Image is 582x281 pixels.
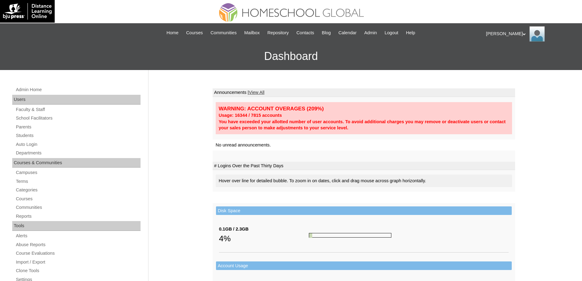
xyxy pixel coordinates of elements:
[213,88,515,97] td: Announcements |
[219,105,509,112] div: WARNING: ACCOUNT OVERAGES (209%)
[339,29,357,36] span: Calendar
[406,29,415,36] span: Help
[319,29,334,36] a: Blog
[364,29,377,36] span: Admin
[15,267,141,275] a: Clone Tools
[322,29,331,36] span: Blog
[403,29,418,36] a: Help
[244,29,260,36] span: Mailbox
[15,123,141,131] a: Parents
[216,206,512,215] td: Disk Space
[293,29,317,36] a: Contacts
[361,29,380,36] a: Admin
[167,29,178,36] span: Home
[15,250,141,257] a: Course Evaluations
[163,29,181,36] a: Home
[216,261,512,270] td: Account Usage
[15,241,141,249] a: Abuse Reports
[15,213,141,220] a: Reports
[264,29,292,36] a: Repository
[15,232,141,240] a: Alerts
[3,43,579,70] h3: Dashboard
[335,29,360,36] a: Calendar
[213,139,515,151] td: No unread announcements.
[213,162,515,170] td: # Logins Over the Past Thirty Days
[267,29,289,36] span: Repository
[219,226,309,232] div: 0.1GB / 2.3GB
[241,29,263,36] a: Mailbox
[15,186,141,194] a: Categories
[15,204,141,211] a: Communities
[486,26,576,42] div: [PERSON_NAME]
[15,149,141,157] a: Departments
[207,29,240,36] a: Communities
[15,141,141,148] a: Auto Login
[249,90,264,95] a: View All
[15,178,141,185] a: Terms
[12,158,141,168] div: Courses & Communities
[15,169,141,176] a: Campuses
[12,221,141,231] div: Tools
[210,29,237,36] span: Communities
[385,29,398,36] span: Logout
[15,86,141,94] a: Admin Home
[216,175,512,187] div: Hover over line for detailed bubble. To zoom in on dates, click and drag mouse across graph horiz...
[15,132,141,139] a: Students
[219,232,309,245] div: 4%
[219,119,509,131] div: You have exceeded your allotted number of user accounts. To avoid additional charges you may remo...
[15,114,141,122] a: School Facilitators
[3,3,52,20] img: logo-white.png
[382,29,401,36] a: Logout
[296,29,314,36] span: Contacts
[219,113,282,118] strong: Usage: 16344 / 7815 accounts
[183,29,206,36] a: Courses
[15,258,141,266] a: Import / Export
[186,29,203,36] span: Courses
[15,195,141,203] a: Courses
[15,106,141,113] a: Faculty & Staff
[529,26,545,42] img: Ariane Ebuen
[12,95,141,105] div: Users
